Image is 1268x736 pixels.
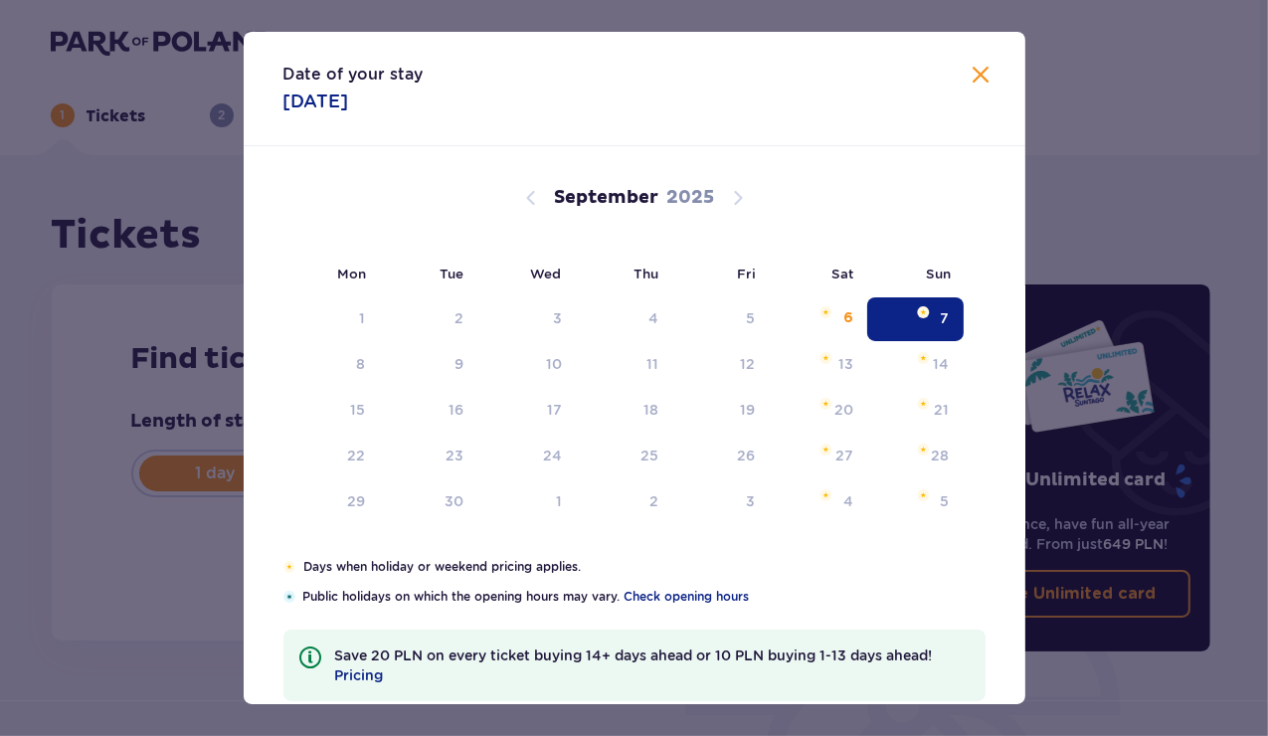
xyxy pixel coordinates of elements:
td: Tuesday, September 16, 2025 [379,389,477,433]
td: Sunday, October 5, 2025 [867,480,964,524]
td: Not available. Wednesday, September 3, 2025 [477,297,576,341]
td: Wednesday, September 10, 2025 [477,343,576,387]
div: 8 [356,354,365,374]
td: Saturday, October 4, 2025 [769,480,867,524]
div: 29 [347,491,365,511]
td: Sunday, September 28, 2025 [867,435,964,478]
div: 1 [359,308,365,328]
div: 12 [740,354,755,374]
td: Sunday, September 21, 2025 [867,389,964,433]
div: 15 [350,400,365,420]
div: 11 [646,354,658,374]
td: Saturday, September 27, 2025 [769,435,867,478]
td: Thursday, September 11, 2025 [576,343,672,387]
td: Thursday, October 2, 2025 [576,480,672,524]
td: Selected. Sunday, September 7, 2025 [867,297,964,341]
div: 1 [556,491,562,511]
div: 18 [643,400,658,420]
p: Public holidays on which the opening hours may vary. [303,588,986,606]
td: Friday, October 3, 2025 [672,480,769,524]
div: 17 [547,400,562,420]
td: Friday, September 19, 2025 [672,389,769,433]
div: 23 [446,446,463,465]
td: Not available. Tuesday, September 2, 2025 [379,297,477,341]
td: Tuesday, September 23, 2025 [379,435,477,478]
td: Tuesday, September 30, 2025 [379,480,477,524]
div: 4 [843,491,853,511]
div: 26 [737,446,755,465]
div: 13 [838,354,853,374]
td: Saturday, September 6, 2025 [769,297,867,341]
td: Saturday, September 20, 2025 [769,389,867,433]
div: 3 [553,308,562,328]
td: Friday, September 12, 2025 [672,343,769,387]
td: Not available. Monday, September 1, 2025 [283,297,380,341]
td: Monday, September 22, 2025 [283,435,380,478]
td: Not available. Friday, September 5, 2025 [672,297,769,341]
td: Sunday, September 14, 2025 [867,343,964,387]
div: 27 [835,446,853,465]
div: 10 [546,354,562,374]
td: Monday, September 29, 2025 [283,480,380,524]
div: 19 [740,400,755,420]
div: 2 [649,491,658,511]
td: Wednesday, September 17, 2025 [477,389,576,433]
div: Calendar [244,146,1025,558]
td: Friday, September 26, 2025 [672,435,769,478]
div: 5 [746,308,755,328]
td: Thursday, September 25, 2025 [576,435,672,478]
div: 9 [454,354,463,374]
div: 30 [445,491,463,511]
td: Not available. Thursday, September 4, 2025 [576,297,672,341]
div: 16 [449,400,463,420]
div: 24 [543,446,562,465]
td: Wednesday, September 24, 2025 [477,435,576,478]
td: Wednesday, October 1, 2025 [477,480,576,524]
div: 20 [834,400,853,420]
p: Days when holiday or weekend pricing applies. [303,558,985,576]
td: Tuesday, September 9, 2025 [379,343,477,387]
div: 25 [640,446,658,465]
td: Saturday, September 13, 2025 [769,343,867,387]
div: 6 [843,308,853,328]
a: Check opening hours [625,588,750,606]
div: 2 [454,308,463,328]
div: 3 [746,491,755,511]
td: Monday, September 15, 2025 [283,389,380,433]
div: 4 [648,308,658,328]
td: Thursday, September 18, 2025 [576,389,672,433]
div: 22 [347,446,365,465]
td: Monday, September 8, 2025 [283,343,380,387]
